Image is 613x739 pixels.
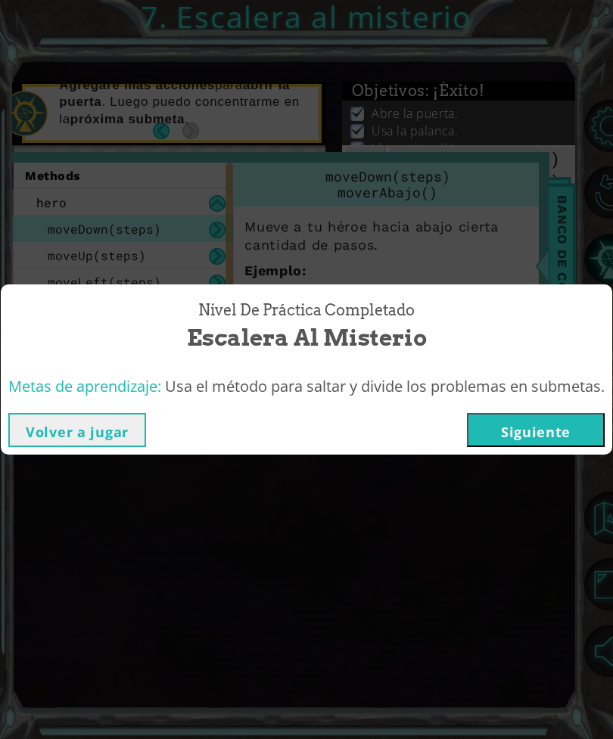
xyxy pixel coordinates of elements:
[467,413,605,447] button: Siguiente
[165,376,605,396] span: Usa el método para saltar y divide los problemas en submetas.
[8,413,146,447] button: Volver a jugar
[8,376,161,396] span: Metas de aprendizaje:
[198,300,415,321] span: Nivel de práctica Completado
[187,321,427,354] span: Escalera al misterio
